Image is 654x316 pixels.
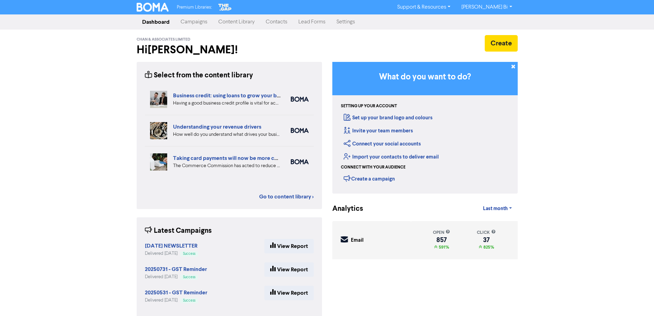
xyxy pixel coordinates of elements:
[173,155,306,162] a: Taking card payments will now be more cost effective
[145,226,212,236] div: Latest Campaigns
[332,62,518,194] div: Getting Started in BOMA
[477,237,496,243] div: 37
[291,128,309,133] img: boma_accounting
[433,237,450,243] div: 857
[145,297,207,304] div: Delivered [DATE]
[332,204,355,214] div: Analytics
[478,202,517,216] a: Last month
[485,35,518,52] button: Create
[260,15,293,29] a: Contacts
[177,5,212,10] span: Premium Libraries:
[293,15,331,29] a: Lead Forms
[173,131,280,138] div: How well do you understand what drives your business revenue? We can help you review your numbers...
[175,15,213,29] a: Campaigns
[344,154,439,160] a: Import your contacts to deliver email
[173,100,280,107] div: Having a good business credit profile is vital for accessing routes to funding. We look at six di...
[145,250,198,257] div: Delivered [DATE]
[173,162,280,170] div: The Commerce Commission has acted to reduce the cost of interchange fees on Visa and Mastercard p...
[433,229,450,236] div: open
[145,266,207,273] strong: 20250731 - GST Reminder
[483,206,508,212] span: Last month
[343,72,507,82] h3: What do you want to do?
[145,243,197,249] a: [DATE] NEWSLETTER
[341,103,397,109] div: Setting up your account
[264,286,314,300] a: View Report
[331,15,360,29] a: Settings
[137,3,169,12] img: BOMA Logo
[482,244,494,250] span: 825%
[344,128,413,134] a: Invite your team members
[477,229,496,236] div: click
[344,141,421,147] a: Connect your social accounts
[137,37,190,42] span: Chan & Associates Limited
[264,239,314,253] a: View Report
[291,97,309,102] img: boma
[259,193,314,201] a: Go to content library >
[145,70,253,81] div: Select from the content library
[145,267,207,272] a: 20250731 - GST Reminder
[137,43,322,56] h2: Hi [PERSON_NAME] !
[437,244,449,250] span: 591%
[183,275,195,279] span: Success
[344,173,395,184] div: Create a campaign
[137,15,175,29] a: Dashboard
[351,237,364,244] div: Email
[344,115,433,121] a: Set up your brand logo and colours
[392,2,456,13] a: Support & Resources
[620,283,654,316] iframe: Chat Widget
[217,3,232,12] img: The Gap
[145,274,207,280] div: Delivered [DATE]
[341,164,405,171] div: Connect with your audience
[145,289,207,296] strong: 20250531 - GST Reminder
[264,262,314,277] a: View Report
[145,290,207,296] a: 20250531 - GST Reminder
[145,242,197,249] strong: [DATE] NEWSLETTER
[183,299,195,302] span: Success
[456,2,517,13] a: [PERSON_NAME] Bi
[213,15,260,29] a: Content Library
[291,159,309,164] img: boma
[173,92,295,99] a: Business credit: using loans to grow your business
[173,123,261,130] a: Understanding your revenue drivers
[183,252,195,255] span: Success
